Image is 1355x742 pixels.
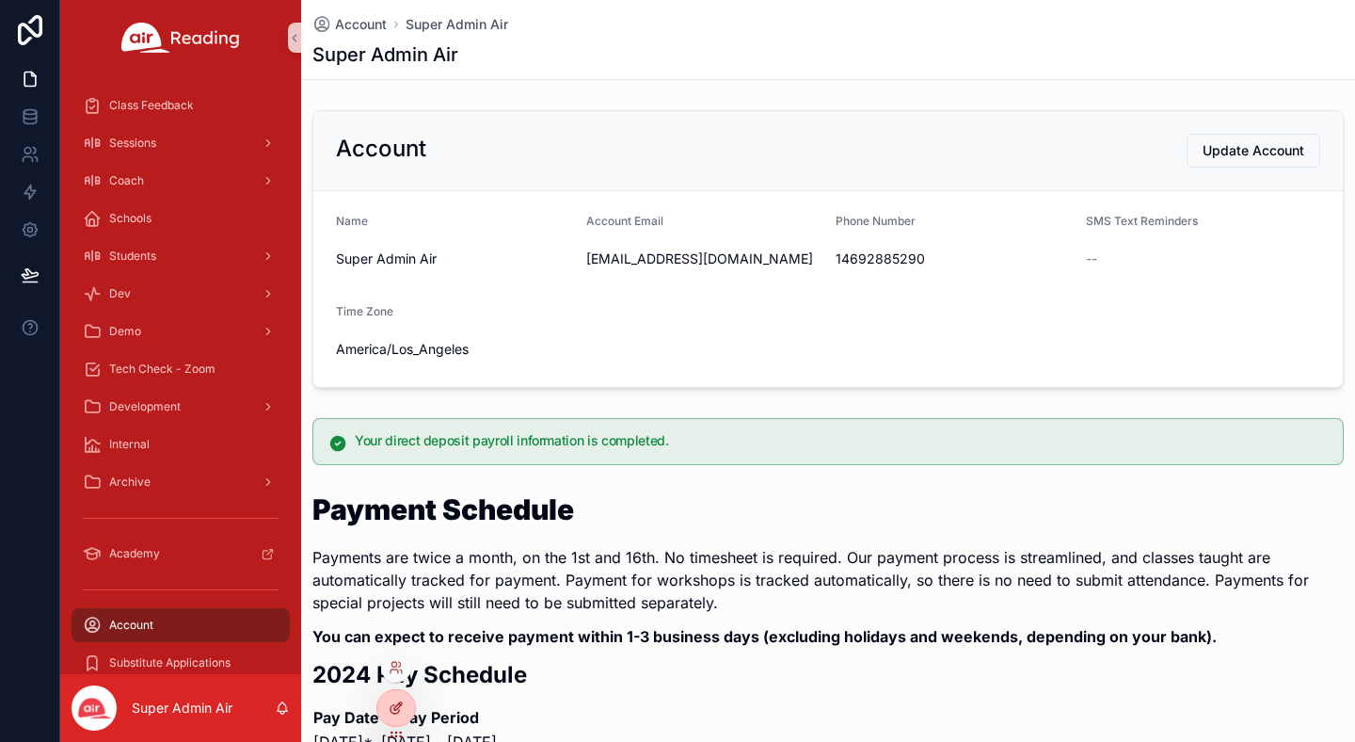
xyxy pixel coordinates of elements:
[312,659,1344,690] h2: 2024 Pay Schedule
[336,340,469,359] span: America/Los_Angeles
[109,286,131,301] span: Dev
[72,390,290,424] a: Development
[72,646,290,680] a: Substitute Applications
[1187,134,1320,168] button: Update Account
[72,315,290,348] a: Demo
[1203,141,1304,160] span: Update Account
[72,89,290,122] a: Class Feedback
[72,608,290,642] a: Account
[72,465,290,499] a: Archive
[336,214,368,228] span: Name
[586,214,663,228] span: Account Email
[836,250,1071,268] span: 14692885290
[109,437,150,452] span: Internal
[121,23,240,53] img: App logo
[132,699,232,718] p: Super Admin Air
[72,126,290,160] a: Sessions
[336,134,426,164] h2: Account
[336,250,571,268] span: Super Admin Air
[406,15,508,34] a: Super Admin Air
[312,546,1344,614] p: Payments are twice a month, on the 1st and 16th. No timesheet is required. Our payment process is...
[335,15,387,34] span: Account
[72,239,290,273] a: Students
[355,434,1328,447] h5: Your direct deposit payroll information is completed.
[109,362,215,377] span: Tech Check - Zoom
[109,399,181,414] span: Development
[109,475,151,490] span: Archive
[1086,250,1097,268] span: --
[109,211,151,226] span: Schools
[72,427,290,461] a: Internal
[312,705,380,730] th: Pay Date
[336,304,393,318] span: Time Zone
[72,277,290,311] a: Dev
[312,495,1344,524] h1: Payment Schedule
[109,324,141,339] span: Demo
[109,618,153,633] span: Account
[312,15,387,34] a: Account
[109,136,156,151] span: Sessions
[109,546,160,561] span: Academy
[109,249,156,264] span: Students
[72,352,290,386] a: Tech Check - Zoom
[109,655,231,670] span: Substitute Applications
[72,202,290,235] a: Schools
[312,627,1217,646] strong: You can expect to receive payment within 1-3 business days (excluding holidays and weekends, depe...
[109,98,194,113] span: Class Feedback
[380,705,498,730] th: Pay Period
[836,214,916,228] span: Phone Number
[72,164,290,198] a: Coach
[109,173,144,188] span: Coach
[586,250,821,268] span: [EMAIL_ADDRESS][DOMAIN_NAME]
[60,75,301,674] div: scrollable content
[72,537,290,571] a: Academy
[312,41,458,68] h1: Super Admin Air
[1086,214,1198,228] span: SMS Text Reminders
